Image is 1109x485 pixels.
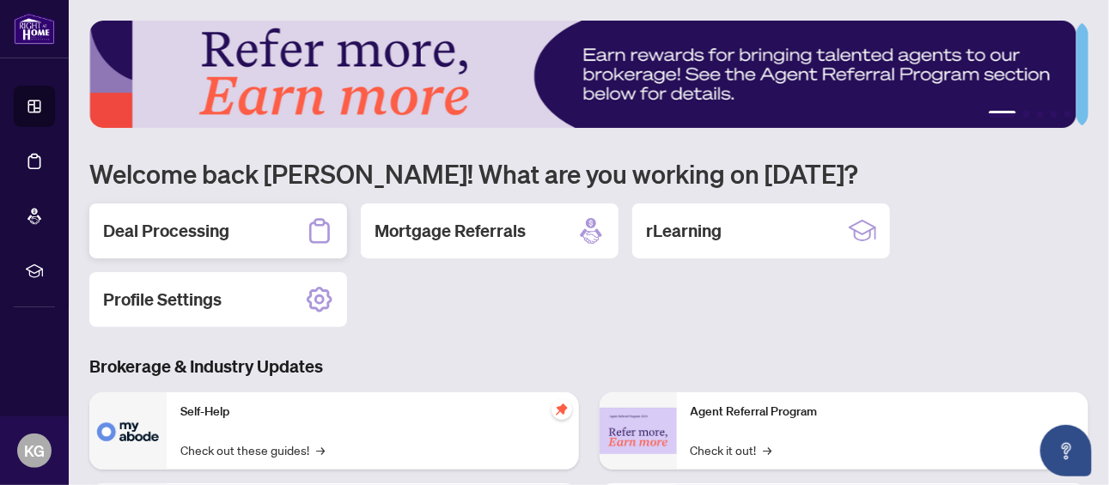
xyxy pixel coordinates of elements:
[89,392,167,470] img: Self-Help
[646,219,722,243] h2: rLearning
[691,440,772,459] a: Check it out!→
[551,399,572,420] span: pushpin
[89,355,1088,379] h3: Brokerage & Industry Updates
[1064,111,1071,118] button: 5
[316,440,325,459] span: →
[89,21,1076,128] img: Slide 0
[180,403,565,421] p: Self-Help
[764,440,772,459] span: →
[24,439,45,463] span: KG
[89,157,1088,190] h1: Welcome back [PERSON_NAME]! What are you working on [DATE]?
[989,111,1016,118] button: 1
[691,403,1075,421] p: Agent Referral Program
[14,13,55,45] img: logo
[103,288,222,312] h2: Profile Settings
[180,440,325,459] a: Check out these guides!→
[1051,111,1057,118] button: 4
[1037,111,1044,118] button: 3
[103,219,229,243] h2: Deal Processing
[600,408,677,455] img: Agent Referral Program
[1040,425,1092,476] button: Open asap
[1023,111,1030,118] button: 2
[375,219,526,243] h2: Mortgage Referrals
